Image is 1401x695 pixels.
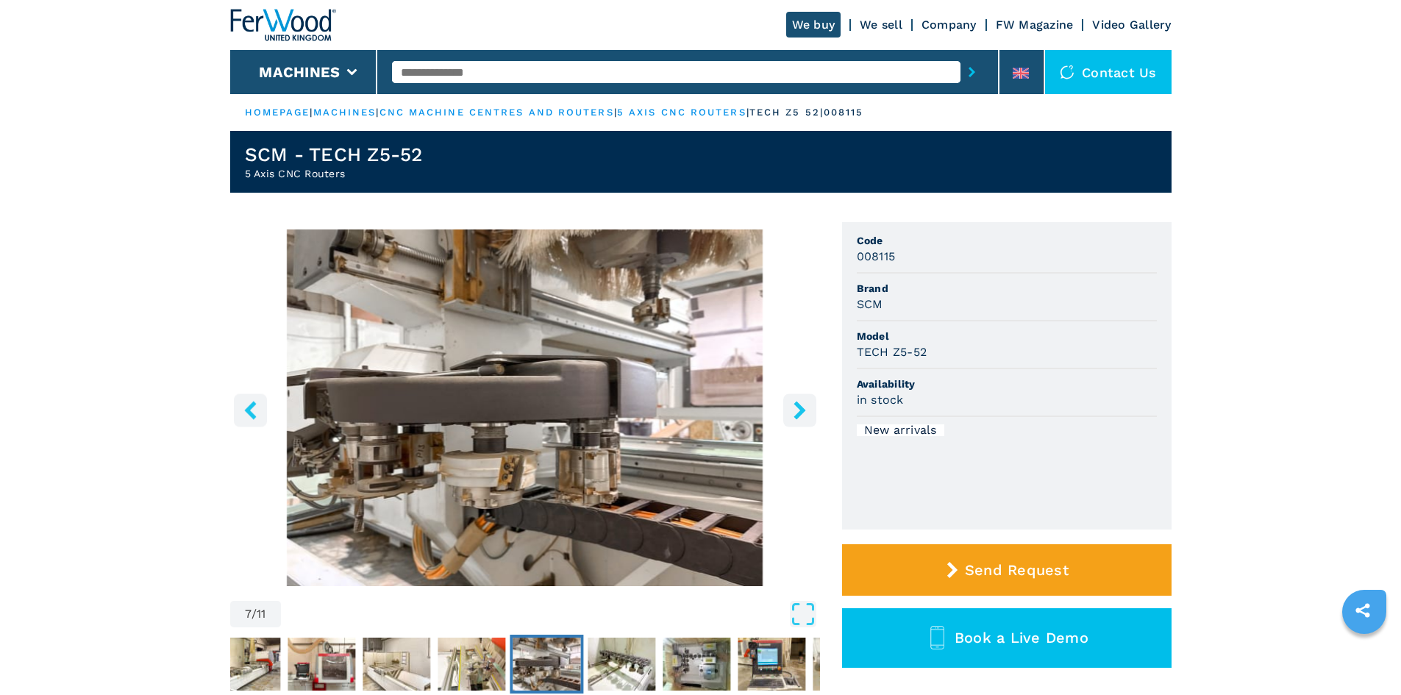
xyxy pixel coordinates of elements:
[857,329,1157,343] span: Model
[746,107,749,118] span: |
[860,18,902,32] a: We sell
[960,55,983,89] button: submit-button
[245,608,252,620] span: 7
[234,393,267,427] button: left-button
[783,393,816,427] button: right-button
[230,229,820,586] img: 5 Axis CNC Routers SCM TECH Z5-52
[588,638,655,691] img: c6fd26e886dfb0ce069aedfc73414576
[842,544,1172,596] button: Send Request
[285,635,358,694] button: Go to Slide 4
[786,12,841,38] a: We buy
[857,424,944,436] div: New arrivals
[252,608,257,620] span: /
[663,638,730,691] img: c6649812ad81f8c001e38c72146c3251
[857,391,904,408] h3: in stock
[245,143,423,166] h1: SCM - TECH Z5-52
[230,229,820,586] div: Go to Slide 7
[213,638,280,691] img: 6ea6671d1b9accb48afd651faea347fb
[513,638,580,691] img: d8c4ff91abdf98dd8232d39ea8470150
[257,608,266,620] span: 11
[245,107,310,118] a: HOMEPAGE
[857,343,927,360] h3: TECH Z5-52
[379,107,614,118] a: cnc machine centres and routers
[1344,592,1381,629] a: sharethis
[738,638,805,691] img: 11aa5f68b57ce4a826180df1647f5880
[376,107,379,118] span: |
[230,9,336,41] img: Ferwood
[857,296,883,313] h3: SCM
[363,638,430,691] img: e096f2f699ef4bf37ab6c40c9f5d731d
[1092,18,1171,32] a: Video Gallery
[259,63,340,81] button: Machines
[360,635,433,694] button: Go to Slide 5
[1338,629,1390,684] iframe: Chat
[660,635,733,694] button: Go to Slide 9
[857,281,1157,296] span: Brand
[857,248,896,265] h3: 008115
[996,18,1074,32] a: FW Magazine
[245,166,423,181] h2: 5 Axis CNC Routers
[842,608,1172,668] button: Book a Live Demo
[585,635,658,694] button: Go to Slide 8
[510,635,583,694] button: Go to Slide 7
[614,107,617,118] span: |
[310,107,313,118] span: |
[1060,65,1074,79] img: Contact us
[288,638,355,691] img: f2f1d4b31edbbe5ea76a8ab59b401a8f
[617,107,746,118] a: 5 axis cnc routers
[313,107,377,118] a: machines
[135,635,724,694] nav: Thumbnail Navigation
[438,638,505,691] img: be694c66329b841c789b7b3a63d761a3
[955,629,1088,646] span: Book a Live Demo
[749,106,824,119] p: tech z5 52 |
[921,18,977,32] a: Company
[965,561,1069,579] span: Send Request
[813,638,880,691] img: 7f7611e7c38b645f76585fee2734942f
[435,635,508,694] button: Go to Slide 6
[210,635,283,694] button: Go to Slide 3
[1045,50,1172,94] div: Contact us
[810,635,883,694] button: Go to Slide 11
[857,377,1157,391] span: Availability
[857,233,1157,248] span: Code
[824,106,864,119] p: 008115
[735,635,808,694] button: Go to Slide 10
[285,601,816,627] button: Open Fullscreen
